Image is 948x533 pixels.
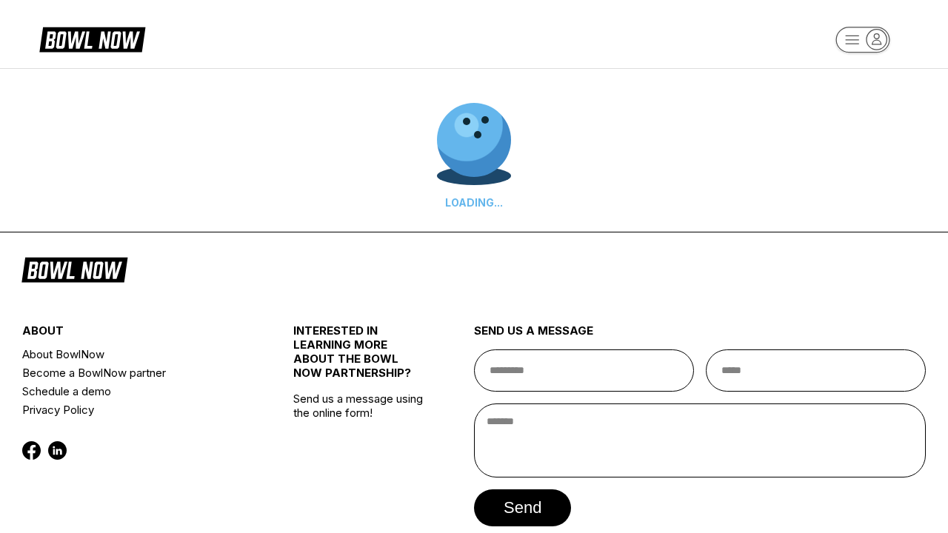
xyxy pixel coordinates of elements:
[22,400,248,419] a: Privacy Policy
[293,324,429,392] div: INTERESTED IN LEARNING MORE ABOUT THE BOWL NOW PARTNERSHIP?
[437,196,511,209] div: LOADING...
[474,489,571,526] button: send
[22,345,248,363] a: About BowlNow
[22,382,248,400] a: Schedule a demo
[22,324,248,345] div: about
[474,324,926,349] div: send us a message
[22,363,248,382] a: Become a BowlNow partner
